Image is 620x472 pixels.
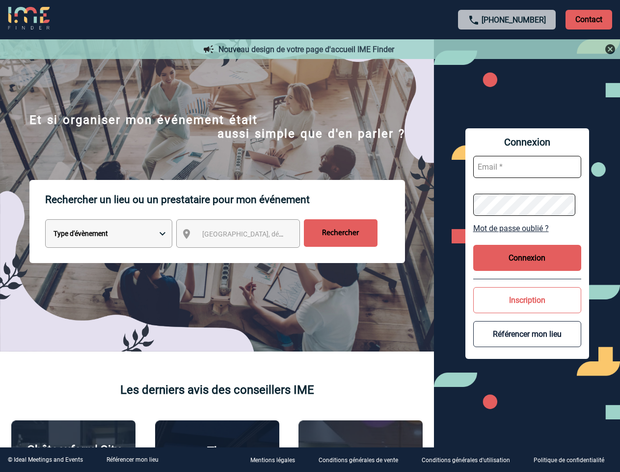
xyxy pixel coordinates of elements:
p: Conditions générales de vente [319,457,398,464]
p: Politique de confidentialité [534,457,604,464]
div: © Ideal Meetings and Events [8,456,83,463]
a: Conditions générales de vente [311,455,414,465]
a: Référencer mon lieu [107,456,159,463]
a: Mentions légales [243,455,311,465]
p: Conditions générales d'utilisation [422,457,510,464]
p: Mentions légales [250,457,295,464]
a: Conditions générales d'utilisation [414,455,526,465]
p: Contact [566,10,612,29]
a: Politique de confidentialité [526,455,620,465]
